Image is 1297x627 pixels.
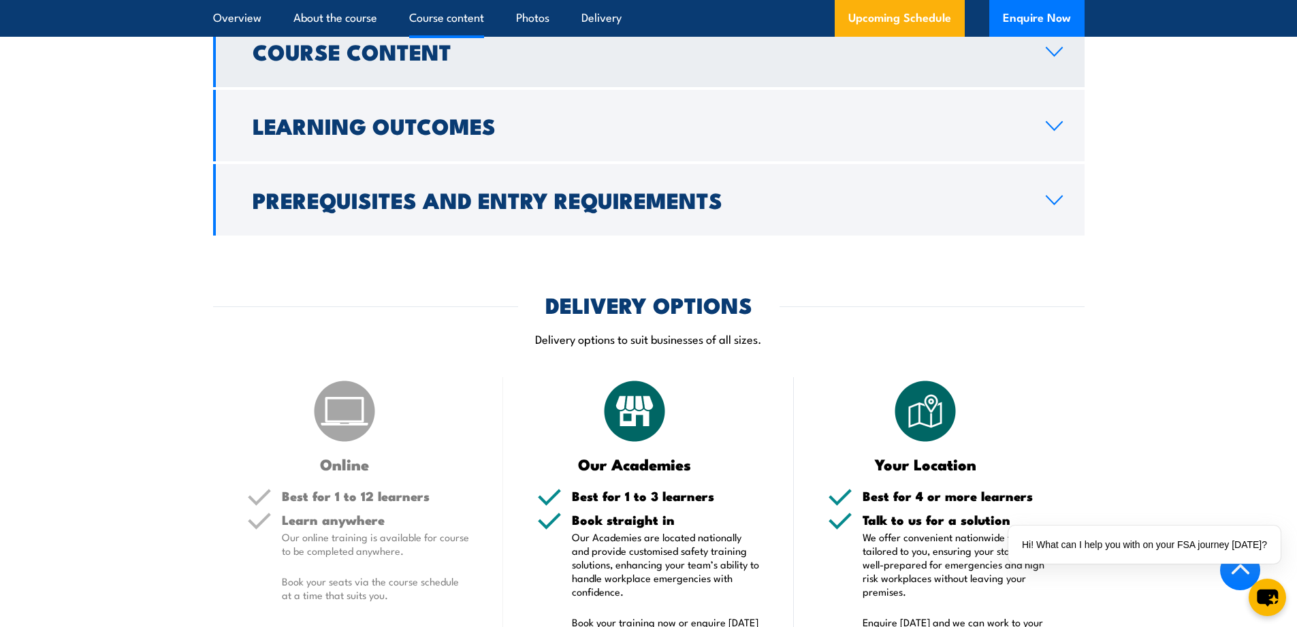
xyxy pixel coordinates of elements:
h5: Talk to us for a solution [863,513,1051,526]
h2: Prerequisites and Entry Requirements [253,190,1024,209]
p: We offer convenient nationwide training tailored to you, ensuring your staff are well-prepared fo... [863,530,1051,598]
h2: Learning Outcomes [253,116,1024,135]
div: Hi! What can I help you with on your FSA journey [DATE]? [1008,526,1281,564]
h5: Best for 1 to 3 learners [572,489,760,502]
h3: Our Academies [537,456,733,472]
h2: Course Content [253,42,1024,61]
h3: Online [247,456,443,472]
h5: Best for 4 or more learners [863,489,1051,502]
button: chat-button [1249,579,1286,616]
a: Course Content [213,16,1085,87]
p: Book your seats via the course schedule at a time that suits you. [282,575,470,602]
h5: Book straight in [572,513,760,526]
p: Delivery options to suit businesses of all sizes. [213,331,1085,347]
a: Learning Outcomes [213,90,1085,161]
h5: Learn anywhere [282,513,470,526]
p: Our online training is available for course to be completed anywhere. [282,530,470,558]
h2: DELIVERY OPTIONS [545,295,752,314]
p: Our Academies are located nationally and provide customised safety training solutions, enhancing ... [572,530,760,598]
a: Prerequisites and Entry Requirements [213,164,1085,236]
h3: Your Location [828,456,1023,472]
h5: Best for 1 to 12 learners [282,489,470,502]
